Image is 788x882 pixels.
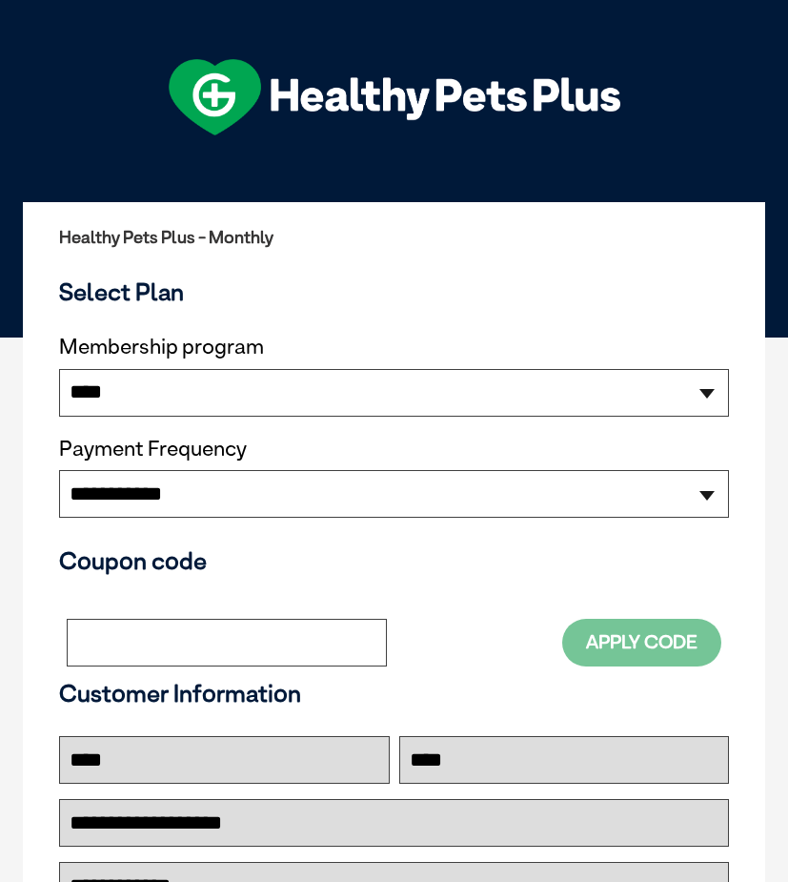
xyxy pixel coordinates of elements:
[59,335,729,359] label: Membership program
[59,546,729,575] h3: Coupon code
[169,59,620,135] img: hpp-logo-landscape-green-white.png
[562,619,721,666] button: Apply Code
[59,228,729,247] h2: Healthy Pets Plus - Monthly
[59,437,247,462] label: Payment Frequency
[59,277,729,306] h3: Select Plan
[59,679,729,708] h3: Customer Information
